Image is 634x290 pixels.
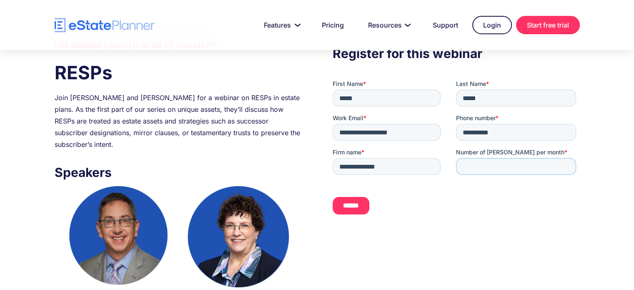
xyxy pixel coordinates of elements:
[55,18,155,33] a: home
[254,17,308,33] a: Features
[312,17,354,33] a: Pricing
[55,92,301,150] div: Join [PERSON_NAME] and [PERSON_NAME] for a webinar on RESPs in estate plans. As the first part of...
[55,163,301,182] h3: Speakers
[358,17,418,33] a: Resources
[333,44,579,63] h3: Register for this webinar
[516,16,580,34] a: Start free trial
[333,80,579,229] iframe: Form 0
[472,16,512,34] a: Login
[423,17,468,33] a: Support
[55,60,301,86] h1: RESPs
